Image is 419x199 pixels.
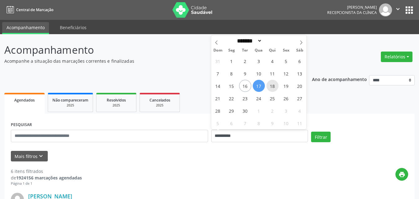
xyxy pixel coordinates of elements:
[311,132,331,142] button: Filtrar
[4,58,292,64] p: Acompanhe a situação das marcações correntes e finalizadas
[294,67,306,79] span: Setembro 13, 2025
[225,105,238,117] span: Setembro 29, 2025
[212,67,224,79] span: Setembro 7, 2025
[265,48,279,52] span: Qui
[239,117,251,129] span: Outubro 7, 2025
[294,117,306,129] span: Outubro 11, 2025
[212,117,224,129] span: Outubro 5, 2025
[280,117,292,129] span: Outubro 10, 2025
[392,3,404,16] button: 
[212,105,224,117] span: Setembro 28, 2025
[253,105,265,117] span: Outubro 1, 2025
[4,5,53,15] a: Central de Marcação
[312,75,367,83] p: Ano de acompanhamento
[399,171,405,178] i: print
[38,153,44,160] i: keyboard_arrow_down
[280,92,292,104] span: Setembro 26, 2025
[381,52,412,62] button: Relatórios
[253,92,265,104] span: Setembro 24, 2025
[379,3,392,16] img: img
[52,103,88,108] div: 2025
[56,22,91,33] a: Beneficiários
[279,48,293,52] span: Sex
[11,151,48,162] button: Mais filtroskeyboard_arrow_down
[52,97,88,103] span: Não compareceram
[294,80,306,92] span: Setembro 20, 2025
[280,55,292,67] span: Setembro 5, 2025
[262,38,283,44] input: Year
[16,7,53,12] span: Central de Marcação
[252,48,265,52] span: Qua
[107,97,126,103] span: Resolvidos
[294,92,306,104] span: Setembro 27, 2025
[225,117,238,129] span: Outubro 6, 2025
[225,80,238,92] span: Setembro 15, 2025
[225,92,238,104] span: Setembro 22, 2025
[11,181,82,186] div: Página 1 de 1
[294,55,306,67] span: Setembro 6, 2025
[280,80,292,92] span: Setembro 19, 2025
[266,117,279,129] span: Outubro 9, 2025
[239,67,251,79] span: Setembro 9, 2025
[239,80,251,92] span: Setembro 16, 2025
[144,103,175,108] div: 2025
[327,5,377,10] div: [PERSON_NAME]
[235,38,262,44] select: Month
[293,48,306,52] span: Sáb
[280,105,292,117] span: Outubro 3, 2025
[327,10,377,15] span: Recepcionista da clínica
[266,55,279,67] span: Setembro 4, 2025
[101,103,132,108] div: 2025
[253,80,265,92] span: Setembro 17, 2025
[212,92,224,104] span: Setembro 21, 2025
[238,48,252,52] span: Ter
[266,92,279,104] span: Setembro 25, 2025
[239,92,251,104] span: Setembro 23, 2025
[225,48,238,52] span: Seg
[14,97,35,103] span: Agendados
[280,67,292,79] span: Setembro 12, 2025
[266,80,279,92] span: Setembro 18, 2025
[4,42,292,58] p: Acompanhamento
[239,105,251,117] span: Setembro 30, 2025
[149,97,170,103] span: Cancelados
[16,175,82,181] strong: 1924156 marcações agendadas
[253,55,265,67] span: Setembro 3, 2025
[11,168,82,174] div: 6 itens filtrados
[211,48,225,52] span: Dom
[239,55,251,67] span: Setembro 2, 2025
[11,120,32,130] label: PESQUISAR
[225,67,238,79] span: Setembro 8, 2025
[253,67,265,79] span: Setembro 10, 2025
[2,22,49,34] a: Acompanhamento
[11,174,82,181] div: de
[212,55,224,67] span: Agosto 31, 2025
[395,168,408,181] button: print
[266,67,279,79] span: Setembro 11, 2025
[404,5,415,16] button: apps
[294,105,306,117] span: Outubro 4, 2025
[225,55,238,67] span: Setembro 1, 2025
[212,80,224,92] span: Setembro 14, 2025
[266,105,279,117] span: Outubro 2, 2025
[394,6,401,12] i: 
[253,117,265,129] span: Outubro 8, 2025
